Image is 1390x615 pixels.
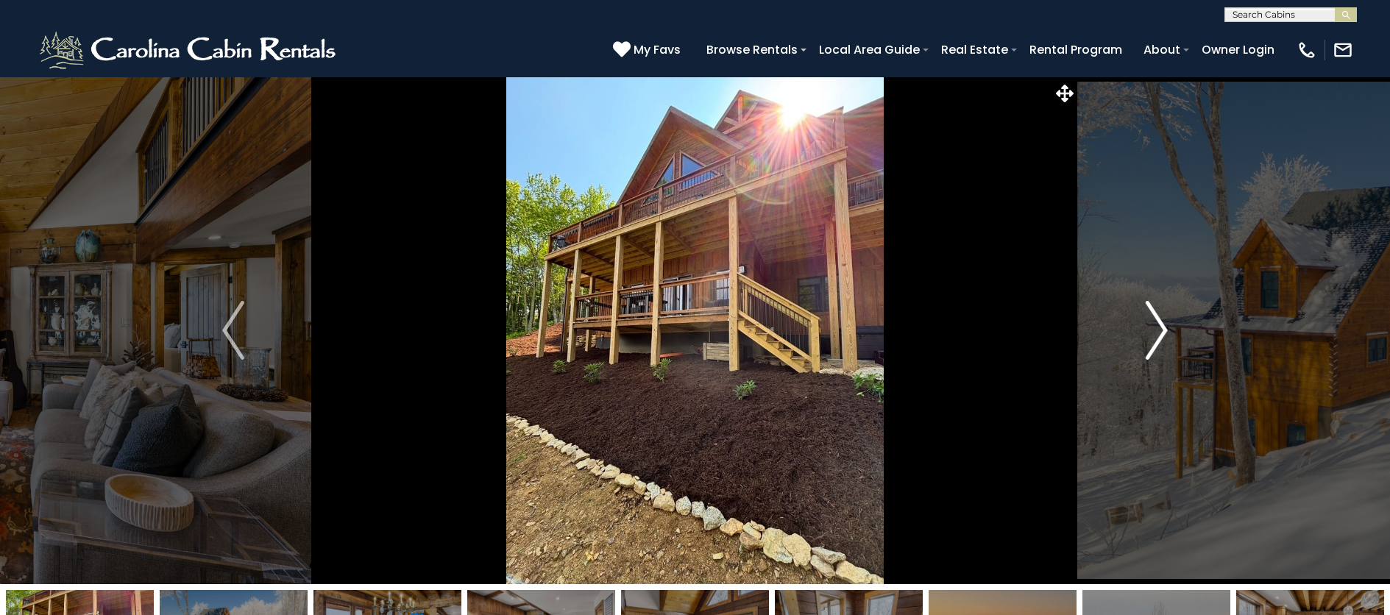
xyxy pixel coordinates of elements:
button: Previous [154,77,313,584]
a: Owner Login [1194,37,1282,63]
img: arrow [222,301,244,360]
span: My Favs [634,40,681,59]
button: Next [1077,77,1236,584]
a: Local Area Guide [812,37,927,63]
a: My Favs [613,40,684,60]
img: White-1-2.png [37,28,342,72]
img: mail-regular-white.png [1333,40,1353,60]
a: Rental Program [1022,37,1130,63]
img: arrow [1146,301,1168,360]
a: Real Estate [934,37,1015,63]
a: About [1136,37,1188,63]
img: phone-regular-white.png [1297,40,1317,60]
a: Browse Rentals [699,37,805,63]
